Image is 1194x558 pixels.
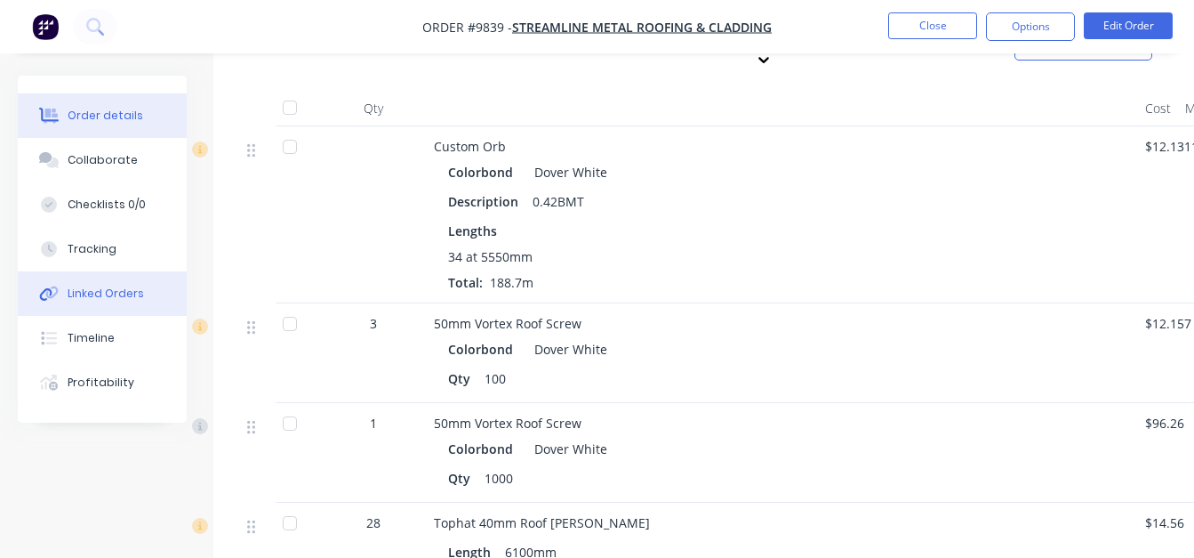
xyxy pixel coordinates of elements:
div: Dover White [527,436,607,462]
div: Checklists 0/0 [68,197,146,213]
div: 100 [477,366,513,392]
span: 1 [370,414,377,433]
span: 50mm Vortex Roof Screw [434,315,581,332]
div: Timeline [68,330,115,346]
button: Tracking [18,227,187,271]
div: Qty [448,465,477,491]
button: Profitability [18,360,187,405]
div: Collaborate [68,152,138,168]
span: 34 at 5550mm [448,247,533,266]
button: Timeline [18,316,187,360]
div: Colorbond [448,436,520,462]
div: Linked Orders [68,286,144,302]
a: Streamline Metal Roofing & Cladding [512,19,772,36]
div: 0.42BMT [525,189,591,214]
div: Dover White [527,336,607,362]
button: Edit Order [1084,12,1173,39]
button: Collaborate [18,138,187,182]
span: Custom Orb [434,138,506,155]
span: $12.157 [1145,314,1191,333]
span: Tophat 40mm Roof [PERSON_NAME] [434,514,650,531]
span: Total: [448,274,483,291]
div: Colorbond [448,336,520,362]
img: Factory [32,13,59,40]
div: Tracking [68,241,116,257]
span: Order #9839 - [422,19,512,36]
span: $14.56 [1145,514,1184,532]
div: Description [448,189,525,214]
button: Order details [18,93,187,138]
div: Qty [448,366,477,392]
div: 1000 [477,465,520,491]
span: $96.26 [1145,414,1184,433]
span: 188.7m [483,274,541,291]
div: Dover White [527,159,607,185]
button: Close [888,12,977,39]
span: 3 [370,314,377,333]
button: Options [986,12,1075,41]
div: Colorbond [448,159,520,185]
div: Order details [68,108,143,124]
span: 28 [366,514,381,532]
span: 50mm Vortex Roof Screw [434,415,581,432]
div: Qty [320,91,427,126]
div: Cost [1138,91,1178,126]
span: Lengths [448,222,497,240]
button: Checklists 0/0 [18,182,187,227]
button: Linked Orders [18,271,187,316]
div: Profitability [68,375,134,391]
